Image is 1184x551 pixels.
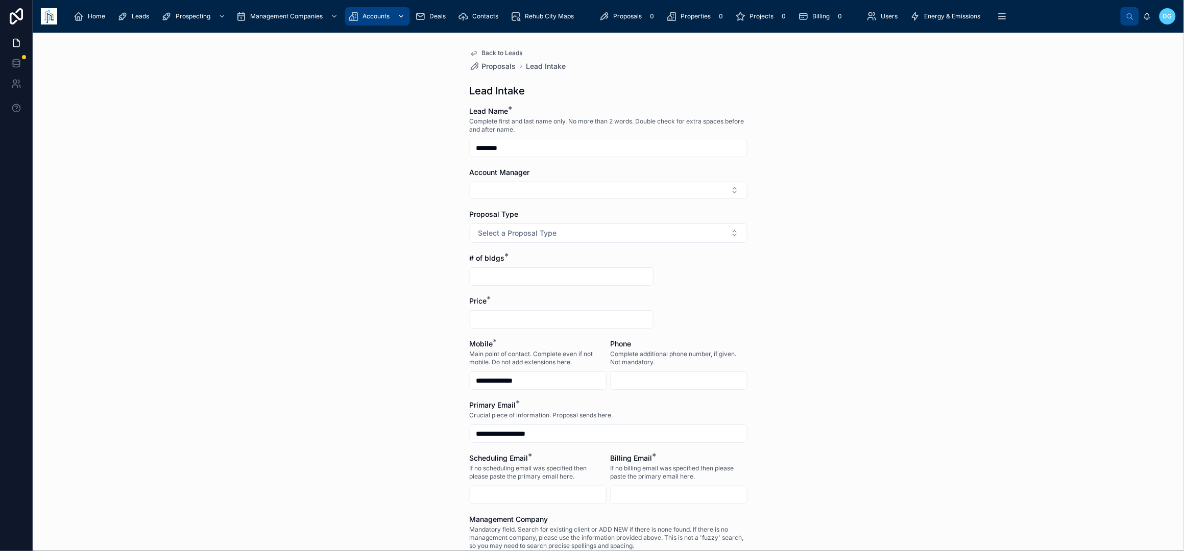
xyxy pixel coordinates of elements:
[611,339,632,348] span: Phone
[596,7,661,26] a: Proposals0
[470,525,747,550] span: Mandatory field. Search for existing client or ADD NEW if there is none found. If there is no man...
[470,464,607,481] span: If no scheduling email was specified then please paste the primary email here.
[41,8,57,24] img: App logo
[795,7,849,26] a: Billing0
[470,182,747,199] button: Select Button
[70,7,112,26] a: Home
[88,12,105,20] span: Home
[363,12,390,20] span: Accounts
[233,7,343,26] a: Management Companies
[470,296,487,305] span: Price
[470,411,613,419] span: Crucial piece of information. Proposal sends here.
[1163,12,1172,20] span: DG
[65,5,1121,28] div: scrollable content
[681,12,711,20] span: Properties
[470,350,607,366] span: Main point of contact. Complete even if not mobile. Do not add extensions here.
[864,7,905,26] a: Users
[482,61,516,71] span: Proposals
[158,7,231,26] a: Prospecting
[470,61,516,71] a: Proposals
[250,12,323,20] span: Management Companies
[525,12,574,20] span: Rehub City Maps
[114,7,156,26] a: Leads
[611,454,653,462] span: Billing Email
[470,515,548,523] span: Management Company
[715,10,727,22] div: 0
[663,7,730,26] a: Properties0
[478,228,557,238] span: Select a Proposal Type
[470,84,525,98] h1: Lead Intake
[470,339,493,348] span: Mobile
[470,454,528,462] span: Scheduling Email
[470,254,505,262] span: # of bldgs
[470,107,509,115] span: Lead Name
[345,7,410,26] a: Accounts
[508,7,581,26] a: Rehub City Maps
[176,12,210,20] span: Prospecting
[470,210,519,218] span: Proposal Type
[925,12,981,20] span: Energy & Emissions
[429,12,446,20] span: Deals
[881,12,898,20] span: Users
[470,400,516,409] span: Primary Email
[526,61,566,71] a: Lead Intake
[455,7,505,26] a: Contacts
[611,350,747,366] span: Complete additional phone number, if given. Not mandatory.
[750,12,774,20] span: Projects
[470,49,523,57] a: Back to Leads
[482,49,523,57] span: Back to Leads
[907,7,988,26] a: Energy & Emissions
[812,12,830,20] span: Billing
[613,12,642,20] span: Proposals
[472,12,498,20] span: Contacts
[470,117,747,134] span: Complete first and last name only. No more than 2 words. Double check for extra spaces before and...
[470,223,747,243] button: Select Button
[834,10,846,22] div: 0
[646,10,658,22] div: 0
[778,10,790,22] div: 0
[732,7,793,26] a: Projects0
[611,464,747,481] span: If no billing email was specified then please paste the primary email here.
[470,168,530,177] span: Account Manager
[412,7,453,26] a: Deals
[132,12,149,20] span: Leads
